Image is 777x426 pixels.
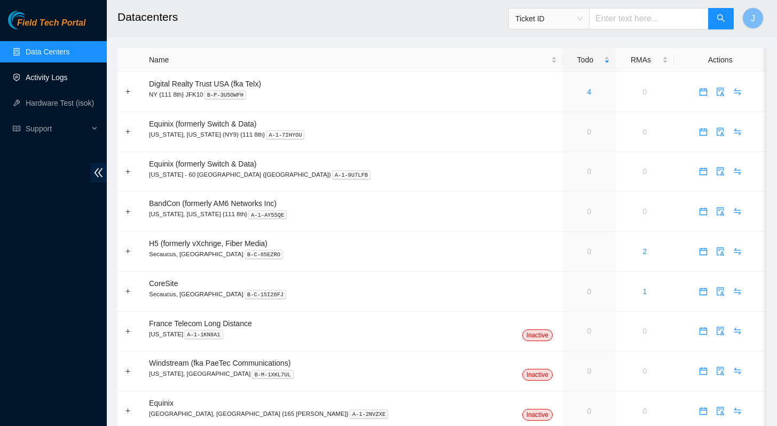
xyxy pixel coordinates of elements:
[124,247,132,256] button: Expand row
[124,167,132,176] button: Expand row
[149,329,557,339] p: [US_STATE]
[149,319,252,328] span: France Telecom Long Distance
[149,170,557,179] p: [US_STATE] - 60 [GEOGRAPHIC_DATA] ([GEOGRAPHIC_DATA])
[149,409,557,419] p: [GEOGRAPHIC_DATA], [GEOGRAPHIC_DATA] {165 [PERSON_NAME]}
[149,130,557,139] p: [US_STATE], [US_STATE] (NY9) {111 8th}
[674,48,766,72] th: Actions
[522,329,553,341] span: Inactive
[712,287,729,296] a: audit
[149,120,257,128] span: Equinix (formerly Switch & Data)
[587,167,591,176] a: 0
[712,88,729,96] a: audit
[643,247,647,256] a: 2
[26,99,94,107] a: Hardware Test (isok)
[695,287,712,296] a: calendar
[729,163,746,180] button: swap
[26,73,68,82] a: Activity Logs
[729,327,745,335] span: swap
[729,203,746,220] button: swap
[587,88,591,96] a: 4
[695,362,712,380] button: calendar
[643,367,647,375] a: 0
[712,123,729,140] button: audit
[124,128,132,136] button: Expand row
[712,327,728,335] span: audit
[712,88,728,96] span: audit
[587,128,591,136] a: 0
[695,287,711,296] span: calendar
[695,167,712,176] a: calendar
[149,279,178,288] span: CoreSite
[149,199,277,208] span: BandCon (formerly AM6 Networks Inc)
[587,327,591,335] a: 0
[751,12,755,25] span: J
[729,88,745,96] span: swap
[643,207,647,216] a: 0
[587,287,591,296] a: 0
[124,287,132,296] button: Expand row
[729,367,746,375] a: swap
[695,203,712,220] button: calendar
[350,409,388,419] kbd: A-1-2NVZXE
[695,243,712,260] button: calendar
[695,128,711,136] span: calendar
[124,207,132,216] button: Expand row
[729,123,746,140] button: swap
[729,407,746,415] a: swap
[695,327,711,335] span: calendar
[712,367,728,375] span: audit
[245,250,283,259] kbd: B-C-65EZRO
[90,163,107,183] span: double-left
[708,8,734,29] button: search
[149,359,291,367] span: Windstream (fka PaeTec Communications)
[26,48,69,56] a: Data Centers
[712,407,729,415] a: audit
[184,330,223,340] kbd: A-1-1KN8A1
[149,369,557,378] p: [US_STATE], [GEOGRAPHIC_DATA]
[712,322,729,340] button: audit
[587,207,591,216] a: 0
[712,247,728,256] span: audit
[729,207,746,216] a: swap
[717,14,725,24] span: search
[712,167,728,176] span: audit
[712,287,728,296] span: audit
[124,88,132,96] button: Expand row
[729,287,745,296] span: swap
[729,128,745,136] span: swap
[742,7,764,29] button: J
[643,407,647,415] a: 0
[695,123,712,140] button: calendar
[695,367,711,375] span: calendar
[522,409,553,421] span: Inactive
[729,167,746,176] a: swap
[695,163,712,180] button: calendar
[695,128,712,136] a: calendar
[587,407,591,415] a: 0
[712,403,729,420] button: audit
[695,207,711,216] span: calendar
[205,90,247,100] kbd: B-P-3U5OWFH
[124,327,132,335] button: Expand row
[712,207,728,216] span: audit
[149,80,261,88] span: Digital Realty Trust USA (fka Telx)
[587,247,591,256] a: 0
[695,88,711,96] span: calendar
[729,207,745,216] span: swap
[149,289,557,299] p: Secaucus, [GEOGRAPHIC_DATA]
[332,170,371,180] kbd: A-1-9U7LFB
[695,403,712,420] button: calendar
[712,128,728,136] span: audit
[712,362,729,380] button: audit
[712,247,729,256] a: audit
[712,203,729,220] button: audit
[712,83,729,100] button: audit
[729,247,746,256] a: swap
[252,370,294,380] kbd: B-M-1XKL7UL
[712,283,729,300] button: audit
[729,407,745,415] span: swap
[729,283,746,300] button: swap
[149,160,257,168] span: Equinix (formerly Switch & Data)
[695,407,711,415] span: calendar
[695,327,712,335] a: calendar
